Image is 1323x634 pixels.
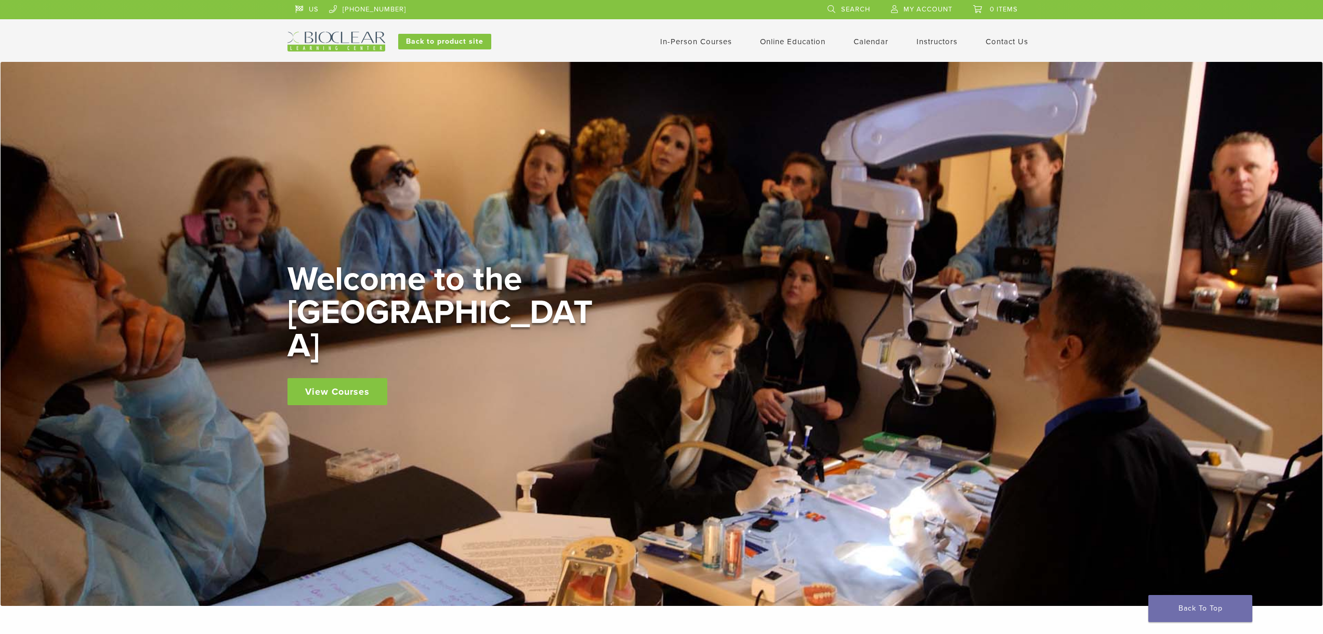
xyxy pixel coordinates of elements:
a: Contact Us [986,37,1028,46]
img: Bioclear [287,32,385,51]
a: Online Education [760,37,826,46]
a: Back To Top [1148,595,1252,622]
a: Back to product site [398,34,491,49]
a: Instructors [916,37,958,46]
h2: Welcome to the [GEOGRAPHIC_DATA] [287,263,599,363]
span: Search [841,5,870,14]
span: 0 items [990,5,1018,14]
span: My Account [903,5,952,14]
a: In-Person Courses [660,37,732,46]
a: View Courses [287,378,387,405]
a: Calendar [854,37,888,46]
